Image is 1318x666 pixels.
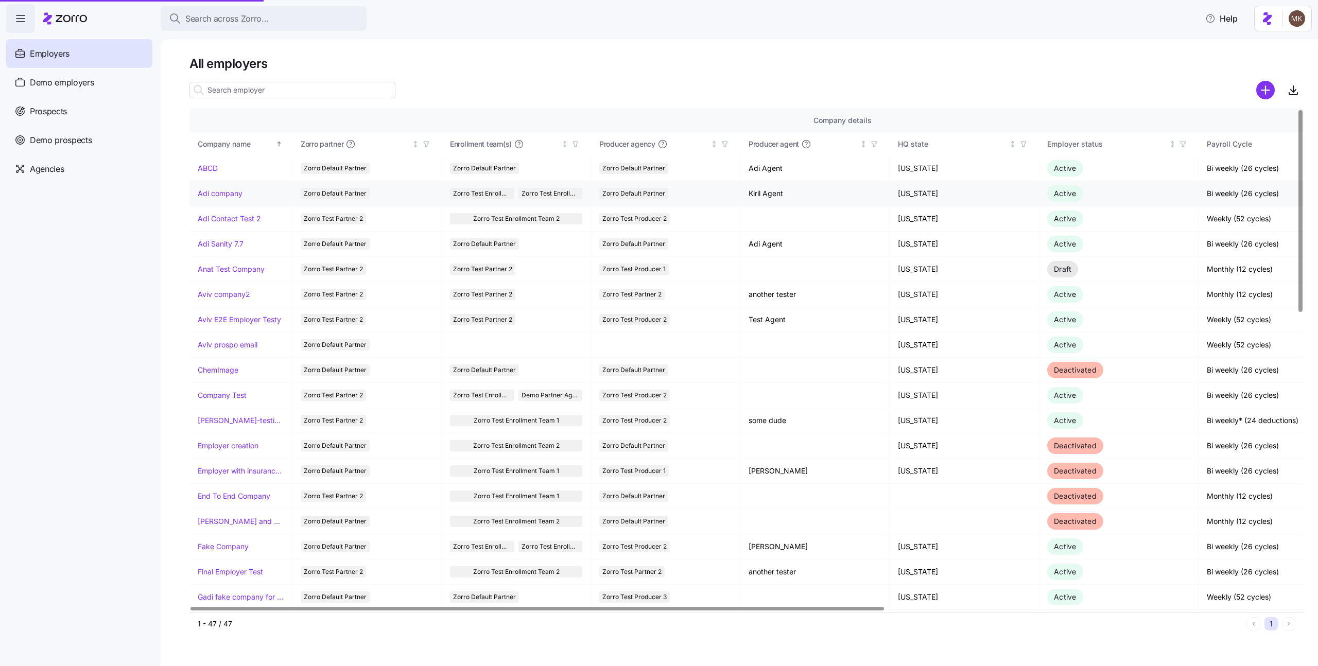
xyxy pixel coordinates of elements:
td: [US_STATE] [890,433,1039,459]
span: Active [1054,164,1077,172]
span: Zorro Test Enrollment Team 2 [473,566,560,577]
a: Employers [6,39,152,68]
span: Zorro Test Enrollment Team 1 [474,490,559,502]
span: Active [1054,214,1077,223]
span: Zorro Default Partner [304,541,367,552]
a: Gadi fake company for test [198,592,284,602]
span: Zorro Test Partner 2 [453,264,512,275]
div: Sorted ascending [275,141,283,148]
span: Active [1054,391,1077,399]
span: Zorro Default Partner [304,440,367,451]
td: [US_STATE] [890,559,1039,585]
span: Zorro Test Enrollment Team 1 [474,415,559,426]
td: [US_STATE] [890,257,1039,282]
span: Zorro Test Partner 2 [304,264,363,275]
span: Zorro Default Partner [602,440,665,451]
span: Zorro Test Enrollment Team 1 [474,465,559,477]
span: Zorro Test Producer 1 [602,465,666,477]
div: Not sorted [860,141,867,148]
button: Next page [1282,617,1295,630]
div: HQ state [898,138,1007,150]
th: Zorro partnerNot sorted [292,132,442,156]
span: Zorro Test Partner 2 [304,566,363,577]
a: Final Employer Test [198,567,263,577]
span: Zorro Test Producer 2 [602,213,667,224]
th: Enrollment team(s)Not sorted [442,132,591,156]
span: Zorro Default Partner [304,364,367,376]
span: Zorro Default Partner [602,163,665,174]
a: Adi Sanity 7.7 [198,239,244,249]
span: Zorro Test Producer 2 [602,541,667,552]
span: Agencies [30,163,64,176]
a: Employer creation [198,441,258,451]
a: Fake Company [198,541,249,552]
td: [US_STATE] [890,358,1039,383]
button: 1 [1264,617,1278,630]
a: Aviv E2E Employer Testy [198,314,281,325]
span: Draft [1054,265,1071,273]
td: [US_STATE] [890,534,1039,559]
span: Employers [30,47,70,60]
span: Producer agent [749,139,799,149]
th: Employer statusNot sorted [1039,132,1199,156]
span: Zorro Default Partner [602,188,665,199]
a: Demo employers [6,68,152,97]
a: Anat Test Company [198,264,265,274]
span: Zorro Default Partner [602,238,665,250]
td: Adi Agent [740,232,890,257]
div: Company name [198,138,274,150]
span: Zorro Test Partner 2 [602,566,662,577]
span: Zorro Test Producer 3 [602,591,667,603]
span: Active [1054,416,1077,425]
td: another tester [740,282,890,307]
span: Active [1054,592,1077,601]
th: Producer agentNot sorted [740,132,890,156]
span: Active [1054,542,1077,551]
span: Zorro Default Partner [602,490,665,502]
span: Zorro Test Enrollment Team 2 [473,516,560,527]
span: Enrollment team(s) [450,139,512,149]
span: Zorro Default Partner [304,591,367,603]
a: Demo prospects [6,126,152,154]
div: Payroll Cycle [1207,138,1316,150]
td: [US_STATE] [890,332,1039,358]
a: [PERSON_NAME]-testing-payroll [198,415,284,426]
span: Active [1054,340,1077,349]
span: Zorro Test Partner 2 [453,314,512,325]
span: Zorro Default Partner [453,238,516,250]
td: some dude [740,408,890,433]
td: [PERSON_NAME] [740,534,890,559]
div: Not sorted [412,141,419,148]
span: Demo prospects [30,134,92,147]
span: Zorro Test Partner 2 [304,490,363,502]
td: [PERSON_NAME] [740,459,890,484]
span: Deactivated [1054,517,1097,525]
td: [US_STATE] [890,156,1039,181]
span: Deactivated [1054,492,1097,500]
a: Adi company [198,188,242,199]
div: Employer status [1047,138,1167,150]
span: Zorro Default Partner [453,591,516,603]
th: Company nameSorted ascending [189,132,292,156]
div: Not sorted [710,141,718,148]
svg: add icon [1256,81,1275,99]
span: Active [1054,567,1077,576]
td: [US_STATE] [890,181,1039,206]
span: Zorro Default Partner [304,238,367,250]
td: [US_STATE] [890,232,1039,257]
a: Employer with insurance problems [198,466,284,476]
span: Zorro Test Enrollment Team 2 [453,541,511,552]
td: [US_STATE] [890,307,1039,332]
a: ABCD [198,163,218,173]
span: Active [1054,189,1077,198]
span: Deactivated [1054,365,1097,374]
span: Active [1054,290,1077,299]
span: Zorro Test Enrollment Team 2 [453,188,511,199]
th: Producer agencyNot sorted [591,132,740,156]
span: Active [1054,239,1077,248]
a: Agencies [6,154,152,183]
span: Deactivated [1054,466,1097,475]
div: Not sorted [1169,141,1176,148]
span: Zorro Test Producer 2 [602,390,667,401]
span: Zorro Test Partner 2 [453,289,512,300]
